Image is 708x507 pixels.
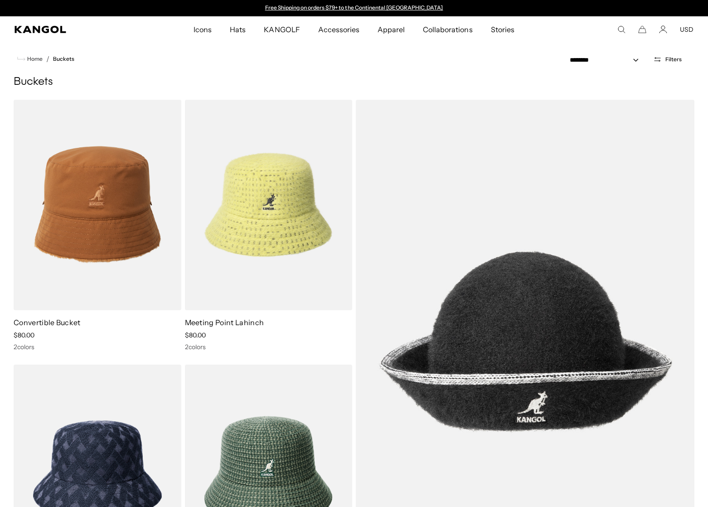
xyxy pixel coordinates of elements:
[265,4,443,11] a: Free Shipping on orders $79+ to the Continental [GEOGRAPHIC_DATA]
[369,16,414,43] a: Apparel
[617,25,626,34] summary: Search here
[194,16,212,43] span: Icons
[482,16,524,43] a: Stories
[14,331,34,339] span: $80.00
[378,16,405,43] span: Apparel
[14,100,181,310] img: Convertible Bucket
[53,56,74,62] a: Buckets
[17,55,43,63] a: Home
[14,318,81,327] a: Convertible Bucket
[261,5,447,12] div: Announcement
[261,5,447,12] slideshow-component: Announcement bar
[255,16,309,43] a: KANGOLF
[648,55,687,63] button: Open filters
[665,56,682,63] span: Filters
[185,318,264,327] a: Meeting Point Lahinch
[318,16,359,43] span: Accessories
[491,16,514,43] span: Stories
[15,26,128,33] a: Kangol
[43,54,49,64] li: /
[14,343,181,351] div: 2 colors
[414,16,481,43] a: Collaborations
[264,16,300,43] span: KANGOLF
[309,16,369,43] a: Accessories
[230,16,246,43] span: Hats
[185,343,353,351] div: 2 colors
[184,16,221,43] a: Icons
[659,25,667,34] a: Account
[221,16,255,43] a: Hats
[14,75,694,89] h1: Buckets
[261,5,447,12] div: 1 of 2
[25,56,43,62] span: Home
[566,55,648,65] select: Sort by: Featured
[185,331,206,339] span: $80.00
[680,25,693,34] button: USD
[185,100,353,310] img: Meeting Point Lahinch
[638,25,646,34] button: Cart
[423,16,472,43] span: Collaborations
